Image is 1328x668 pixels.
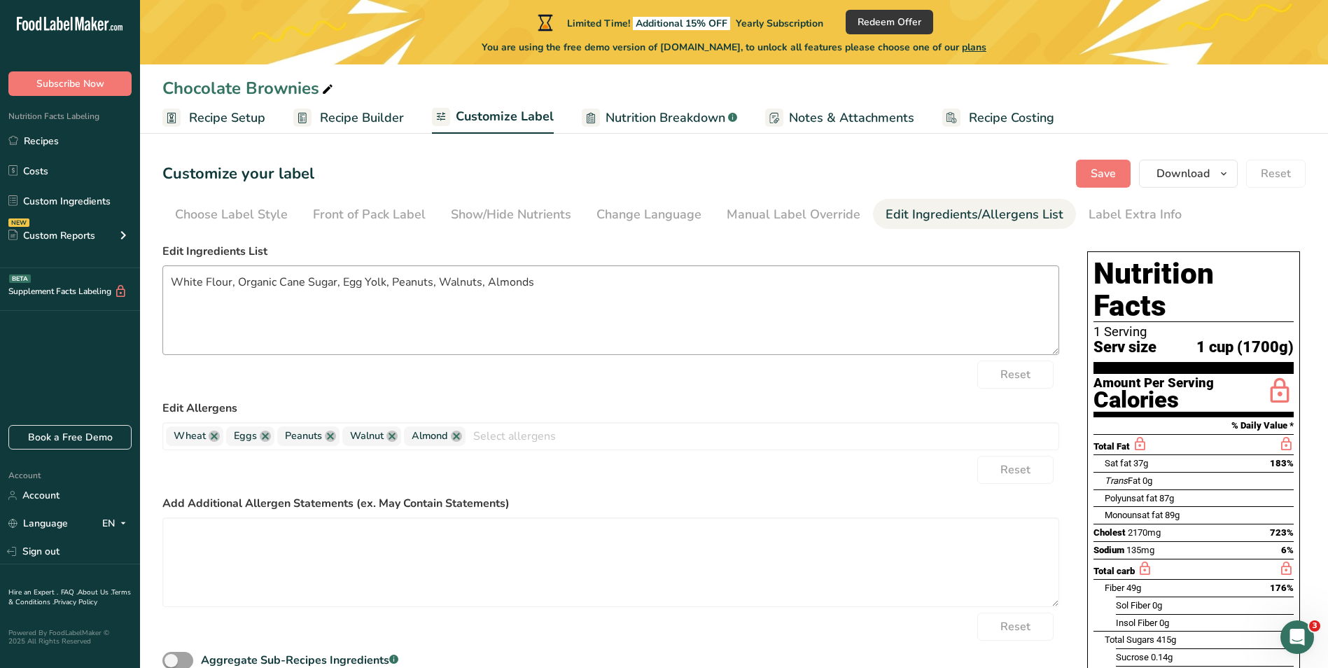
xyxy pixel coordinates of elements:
div: Change Language [596,205,701,224]
span: Peanuts [285,429,322,444]
span: Save [1091,165,1116,182]
span: 0g [1159,618,1169,628]
span: Polyunsat fat [1105,493,1157,503]
button: Reset [977,361,1054,389]
div: Show/Hide Nutrients [451,205,571,224]
a: Privacy Policy [54,597,97,607]
span: Additional 15% OFF [633,17,730,30]
span: Wheat [174,429,206,444]
span: 135mg [1126,545,1154,555]
span: 415g [1156,634,1176,645]
input: Select allergens [466,425,1058,447]
span: Notes & Attachments [789,109,914,127]
span: 183% [1270,458,1294,468]
button: Reset [977,613,1054,641]
iframe: Intercom live chat [1280,620,1314,654]
span: Almond [412,429,448,444]
span: Recipe Builder [320,109,404,127]
label: Edit Ingredients List [162,243,1059,260]
div: Amount Per Serving [1093,377,1214,390]
span: Fiber [1105,583,1124,593]
a: Language [8,511,68,536]
div: Custom Reports [8,228,95,243]
span: 6% [1281,545,1294,555]
a: About Us . [78,587,111,597]
span: Recipe Setup [189,109,265,127]
a: Hire an Expert . [8,587,58,597]
span: 1 cup (1700g) [1196,339,1294,356]
span: 0g [1142,475,1152,486]
div: BETA [9,274,31,283]
div: Chocolate Brownies [162,76,336,101]
div: 1 Serving [1093,325,1294,339]
span: 37g [1133,458,1148,468]
span: Monounsat fat [1105,510,1163,520]
span: Nutrition Breakdown [606,109,725,127]
span: Download [1156,165,1210,182]
span: 0.14g [1151,652,1173,662]
a: Recipe Costing [942,102,1054,134]
span: Sol Fiber [1116,600,1150,611]
span: Redeem Offer [858,15,921,29]
span: Eggs [234,429,257,444]
span: Sodium [1093,545,1124,555]
span: Total Sugars [1105,634,1154,645]
span: Sat fat [1105,458,1131,468]
span: 0g [1152,600,1162,611]
span: plans [962,41,986,54]
div: Powered By FoodLabelMaker © 2025 All Rights Reserved [8,629,132,646]
span: Reset [1000,366,1030,383]
div: Label Extra Info [1089,205,1182,224]
button: Subscribe Now [8,71,132,96]
button: Download [1139,160,1238,188]
div: Calories [1093,390,1214,410]
span: Customize Label [456,107,554,126]
span: You are using the free demo version of [DOMAIN_NAME], to unlock all features please choose one of... [482,40,986,55]
span: Serv size [1093,339,1156,356]
h1: Nutrition Facts [1093,258,1294,322]
label: Add Additional Allergen Statements (ex. May Contain Statements) [162,495,1059,512]
div: Manual Label Override [727,205,860,224]
span: 87g [1159,493,1174,503]
span: Yearly Subscription [736,17,823,30]
span: Reset [1261,165,1291,182]
span: Walnut [350,429,384,444]
span: Reset [1000,618,1030,635]
a: FAQ . [61,587,78,597]
span: Insol Fiber [1116,618,1157,628]
div: Edit Ingredients/Allergens List [886,205,1063,224]
a: Notes & Attachments [765,102,914,134]
span: Sucrose [1116,652,1149,662]
div: Front of Pack Label [313,205,426,224]
a: Recipe Setup [162,102,265,134]
a: Recipe Builder [293,102,404,134]
section: % Daily Value * [1093,417,1294,434]
a: Book a Free Demo [8,425,132,450]
span: Cholest [1093,527,1126,538]
span: Fat [1105,475,1140,486]
span: 723% [1270,527,1294,538]
div: Limited Time! [535,14,823,31]
span: Total Fat [1093,441,1130,452]
button: Reset [1246,160,1306,188]
span: Reset [1000,461,1030,478]
span: Total carb [1093,566,1135,576]
span: 2170mg [1128,527,1161,538]
span: 49g [1126,583,1141,593]
a: Nutrition Breakdown [582,102,737,134]
button: Reset [977,456,1054,484]
div: Choose Label Style [175,205,288,224]
label: Edit Allergens [162,400,1059,417]
div: EN [102,515,132,532]
button: Save [1076,160,1131,188]
span: 3 [1309,620,1320,632]
span: Recipe Costing [969,109,1054,127]
i: Trans [1105,475,1128,486]
button: Redeem Offer [846,10,933,34]
h1: Customize your label [162,162,314,186]
span: 176% [1270,583,1294,593]
a: Customize Label [432,101,554,134]
div: NEW [8,218,29,227]
a: Terms & Conditions . [8,587,131,607]
span: 89g [1165,510,1180,520]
